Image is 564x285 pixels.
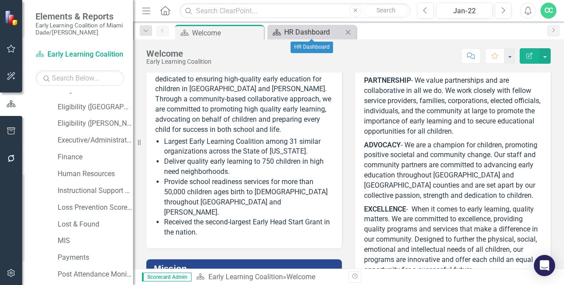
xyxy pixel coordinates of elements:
button: CC [540,3,556,19]
strong: PARTNERSHIP [364,76,411,85]
li: Deliver quality early learning to 750 children in high need neighborhoods. [164,157,333,177]
a: Eligibility ([PERSON_NAME]) [58,119,133,129]
a: Eligibility ([GEOGRAPHIC_DATA]) [58,102,133,112]
a: Finance [58,152,133,162]
div: HR Dashboard [284,27,343,38]
strong: ADVOCACY [364,141,401,149]
strong: EXCELLENCE [364,205,406,213]
span: Scorecard Admin [142,273,192,281]
a: Post Attendance Monitoring [58,270,133,280]
div: Open Intercom Messenger [534,255,555,276]
a: Early Learning Coalition [35,50,124,60]
li: Largest Early Learning Coalition among 31 similar organizations across the State of [US_STATE]. [164,137,333,157]
button: Search [364,4,408,17]
span: The Early Learning Coalition of Miami-Dade/[PERSON_NAME] is a nonprofit organization dedicated to... [155,54,331,134]
a: Payments [58,253,133,263]
input: Search Below... [35,70,124,86]
h3: Mission [154,264,337,273]
div: Early Learning Coalition [146,58,211,65]
a: HR Dashboard [270,27,343,38]
p: - We are a champion for children, promoting positive societal and community change. Our staff and... [364,139,542,203]
a: MIS [58,236,133,246]
div: Jan-22 [439,6,490,16]
div: Welcome [192,27,262,39]
a: Human Resources [58,169,133,179]
input: Search ClearPoint... [180,3,411,19]
span: Search [376,7,396,14]
small: Early Learning Coalition of Miami Dade/[PERSON_NAME] [35,22,124,36]
a: Lost & Found [58,220,133,230]
p: - When it comes to early learning, quality matters. We are committed to excellence, providing qua... [364,203,542,277]
div: Welcome [146,49,211,58]
a: Loss Prevention Scorecard [58,203,133,213]
a: Early Learning Coalition [208,273,283,281]
li: Received the second-largest Early Head Start Grant in the nation. [164,217,333,238]
a: Executive/Administrative [58,135,133,146]
p: - We value partnerships and are collaborative in all we do. We work closely with fellow service p... [364,74,542,138]
div: HR Dashboard [290,42,333,53]
li: Provide school readiness services for more than 50,000 children ages birth to [DEMOGRAPHIC_DATA] ... [164,177,333,217]
button: Jan-22 [436,3,493,19]
img: ClearPoint Strategy [4,10,20,25]
a: Instructional Support Services [58,186,133,196]
div: Welcome [286,273,315,281]
div: » [196,272,342,282]
span: Elements & Reports [35,11,124,22]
